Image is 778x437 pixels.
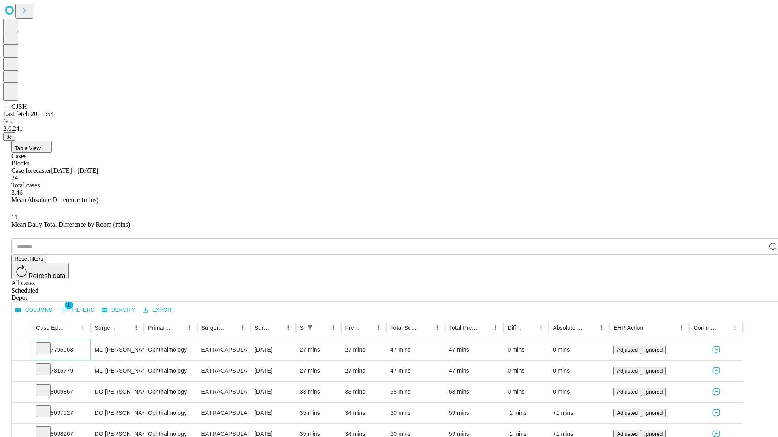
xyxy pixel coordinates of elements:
div: Surgery Name [201,325,225,331]
button: Sort [524,322,535,333]
div: Ophthalmology [148,361,193,381]
button: Menu [184,322,195,333]
div: 47 mins [449,339,500,360]
div: 8097927 [36,403,87,423]
div: 27 mins [300,361,337,381]
span: Refresh data [28,272,66,279]
button: Menu [373,322,384,333]
span: 11 [11,214,17,221]
div: DO [PERSON_NAME] [95,382,140,402]
span: 1 [65,301,73,309]
button: Menu [77,322,89,333]
span: Adjusted [617,431,638,437]
button: Menu [432,322,443,333]
span: @ [6,134,12,140]
div: 47 mins [390,361,441,381]
div: Surgeon Name [95,325,118,331]
div: 34 mins [345,403,383,423]
div: 27 mins [345,361,383,381]
div: GEI [3,118,775,125]
div: 33 mins [300,382,337,402]
button: Menu [328,322,339,333]
button: Export [141,304,177,316]
div: EXTRACAPSULAR CATARACT REMOVAL WITH [MEDICAL_DATA] [201,403,246,423]
span: Adjusted [617,347,638,353]
div: 58 mins [449,382,500,402]
span: Reset filters [15,256,43,262]
button: Sort [316,322,328,333]
div: [DATE] [254,339,292,360]
div: [DATE] [254,382,292,402]
div: 33 mins [345,382,383,402]
button: Ignored [641,346,666,354]
div: Scheduled In Room Duration [300,325,304,331]
div: 59 mins [449,403,500,423]
button: Table View [11,141,52,153]
div: 7795068 [36,339,87,360]
button: Show filters [304,322,316,333]
div: 27 mins [300,339,337,360]
div: 0 mins [507,361,545,381]
span: GJSH [11,103,27,110]
span: [DATE] - [DATE] [51,167,98,174]
button: Select columns [13,304,55,316]
div: 0 mins [553,361,605,381]
div: 0 mins [507,339,545,360]
button: Adjusted [613,388,641,396]
button: Refresh data [11,263,69,279]
div: MD [PERSON_NAME] [95,339,140,360]
button: Menu [130,322,142,333]
span: Total cases [11,182,40,189]
span: Adjusted [617,410,638,416]
button: Menu [596,322,607,333]
div: Predicted In Room Duration [345,325,361,331]
div: Total Scheduled Duration [390,325,419,331]
div: 0 mins [553,339,605,360]
button: Expand [16,406,28,420]
button: Expand [16,343,28,357]
div: 58 mins [390,382,441,402]
button: Sort [173,322,184,333]
button: Sort [420,322,432,333]
div: EXTRACAPSULAR CATARACT REMOVAL WITH [MEDICAL_DATA] [201,339,246,360]
button: Sort [119,322,130,333]
div: Primary Service [148,325,171,331]
div: 0 mins [553,382,605,402]
div: MD [PERSON_NAME] [95,361,140,381]
span: Last fetch: 20:10:54 [3,110,54,117]
div: 27 mins [345,339,383,360]
div: EHR Action [613,325,643,331]
div: 47 mins [449,361,500,381]
div: [DATE] [254,361,292,381]
button: Sort [718,322,729,333]
span: Ignored [644,347,663,353]
button: Adjusted [613,409,641,417]
div: Surgery Date [254,325,270,331]
div: EXTRACAPSULAR CATARACT REMOVAL WITH [MEDICAL_DATA] [201,361,246,381]
div: +1 mins [553,403,605,423]
span: Mean Absolute Difference (mins) [11,196,98,203]
span: Adjusted [617,389,638,395]
div: Ophthalmology [148,403,193,423]
div: 8009867 [36,382,87,402]
div: EXTRACAPSULAR CATARACT REMOVAL WITH [MEDICAL_DATA] [201,382,246,402]
span: Ignored [644,431,663,437]
span: Ignored [644,389,663,395]
div: Difference [507,325,523,331]
button: Menu [282,322,294,333]
span: Ignored [644,368,663,374]
div: Ophthalmology [148,339,193,360]
div: 0 mins [507,382,545,402]
button: Show filters [58,303,96,316]
span: Ignored [644,410,663,416]
button: Expand [16,364,28,378]
button: Menu [729,322,741,333]
div: Comments [693,325,717,331]
span: Table View [15,145,41,151]
div: Total Predicted Duration [449,325,478,331]
button: Density [100,304,137,316]
button: Ignored [641,409,666,417]
button: @ [3,132,15,141]
div: -1 mins [507,403,545,423]
span: 24 [11,174,18,181]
